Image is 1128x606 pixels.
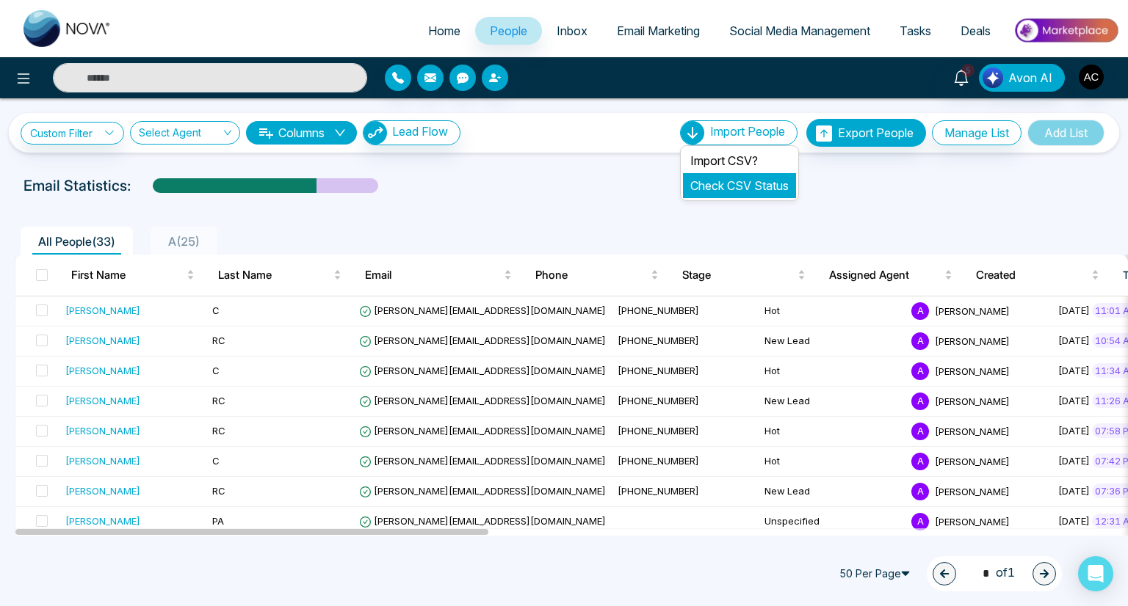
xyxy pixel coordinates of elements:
[935,335,1010,346] span: [PERSON_NAME]
[911,362,929,380] span: A
[900,23,931,38] span: Tasks
[602,17,715,45] a: Email Marketing
[65,363,140,378] div: [PERSON_NAME]
[911,513,929,530] span: A
[413,17,475,45] a: Home
[428,23,460,38] span: Home
[65,483,140,498] div: [PERSON_NAME]
[1058,335,1090,346] span: [DATE]
[212,425,225,437] span: RC
[911,453,929,470] span: A
[32,234,121,249] span: All People ( 33 )
[1008,69,1052,87] span: Avon AI
[759,507,905,537] td: Unspecified
[359,425,606,437] span: [PERSON_NAME][EMAIL_ADDRESS][DOMAIN_NAME]
[944,64,979,90] a: 5
[359,365,606,376] span: [PERSON_NAME][EMAIL_ADDRESS][DOMAIN_NAME]
[935,515,1010,527] span: [PERSON_NAME]
[618,365,699,376] span: [PHONE_NUMBER]
[961,64,975,77] span: 5
[65,514,140,528] div: [PERSON_NAME]
[212,365,220,376] span: C
[759,357,905,387] td: Hot
[935,395,1010,406] span: [PERSON_NAME]
[65,303,140,318] div: [PERSON_NAME]
[359,515,606,527] span: [PERSON_NAME][EMAIL_ADDRESS][DOMAIN_NAME]
[1078,556,1113,591] div: Open Intercom Messenger
[363,120,460,145] button: Lead Flow
[359,485,606,497] span: [PERSON_NAME][EMAIL_ADDRESS][DOMAIN_NAME]
[206,255,353,296] th: Last Name
[817,255,964,296] th: Assigned Agent
[932,120,1022,145] button: Manage List
[976,266,1088,284] span: Created
[359,395,606,406] span: [PERSON_NAME][EMAIL_ADDRESS][DOMAIN_NAME]
[974,563,1015,583] span: of 1
[542,17,602,45] a: Inbox
[946,17,1005,45] a: Deals
[935,304,1010,316] span: [PERSON_NAME]
[359,335,606,346] span: [PERSON_NAME][EMAIL_ADDRESS][DOMAIN_NAME]
[365,266,501,284] span: Email
[535,266,648,284] span: Phone
[21,122,124,145] a: Custom Filter
[1058,304,1090,316] span: [DATE]
[829,266,941,284] span: Assigned Agent
[885,17,946,45] a: Tasks
[1058,425,1090,437] span: [DATE]
[1013,14,1119,47] img: Market-place.gif
[357,120,460,145] a: Lead FlowLead Flow
[618,395,699,406] span: [PHONE_NUMBER]
[475,17,542,45] a: People
[935,455,1010,467] span: [PERSON_NAME]
[23,175,131,197] p: Email Statistics:
[759,417,905,447] td: Hot
[71,266,184,284] span: First Name
[65,333,140,348] div: [PERSON_NAME]
[911,393,929,410] span: A
[682,266,795,284] span: Stage
[964,255,1111,296] th: Created
[911,332,929,350] span: A
[65,393,140,408] div: [PERSON_NAME]
[911,423,929,440] span: A
[353,255,524,296] th: Email
[911,483,929,500] span: A
[759,477,905,507] td: New Lead
[979,64,1065,92] button: Avon AI
[618,335,699,346] span: [PHONE_NUMBER]
[65,423,140,438] div: [PERSON_NAME]
[759,326,905,357] td: New Lead
[618,425,699,437] span: [PHONE_NUMBER]
[710,124,785,139] span: Import People
[715,17,885,45] a: Social Media Management
[334,127,346,139] span: down
[806,119,926,147] button: Export People
[524,255,670,296] th: Phone
[162,234,206,249] span: A ( 25 )
[935,485,1010,497] span: [PERSON_NAME]
[1058,485,1090,497] span: [DATE]
[1058,365,1090,376] span: [DATE]
[759,387,905,417] td: New Lead
[838,125,914,140] span: Export People
[490,23,527,38] span: People
[212,335,225,346] span: RC
[983,67,1003,88] img: Lead Flow
[212,515,224,527] span: PA
[246,121,357,145] button: Columnsdown
[618,455,699,467] span: [PHONE_NUMBER]
[359,455,606,467] span: [PERSON_NAME][EMAIL_ADDRESS][DOMAIN_NAME]
[1058,515,1090,527] span: [DATE]
[364,121,387,145] img: Lead Flow
[1058,395,1090,406] span: [DATE]
[212,485,225,497] span: RC
[618,304,699,316] span: [PHONE_NUMBER]
[59,255,206,296] th: First Name
[759,447,905,477] td: Hot
[683,148,796,173] li: Import CSV?
[729,23,870,38] span: Social Media Management
[961,23,991,38] span: Deals
[617,23,700,38] span: Email Marketing
[23,10,112,47] img: Nova CRM Logo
